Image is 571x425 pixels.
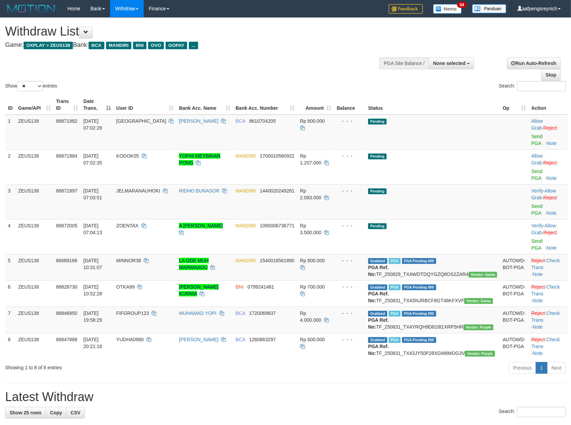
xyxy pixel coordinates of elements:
[368,311,387,317] span: Grabbed
[5,307,15,333] td: 7
[429,57,474,69] button: None selected
[260,223,294,228] span: Copy 1090006736771 to clipboard
[5,95,15,115] th: ID
[179,284,218,296] a: [PERSON_NAME] KURNIA
[368,291,389,303] b: PGA Ref. No:
[500,280,529,307] td: AUTOWD-BOT-PGA
[531,223,556,235] a: Allow Grab
[529,149,568,184] td: ·
[179,310,216,316] a: MUHAMAD YOPI
[89,42,104,49] span: BCA
[389,4,423,14] img: Feedback.jpg
[17,81,43,91] select: Showentries
[531,284,560,296] a: Check Trans
[368,154,387,159] span: Pending
[531,238,543,251] a: Send PGA
[116,310,149,316] span: FIFGROUP123
[500,307,529,333] td: AUTOWD-BOT-PGA
[300,337,325,342] span: Rp 600.000
[531,223,556,235] span: ·
[15,149,53,184] td: ZEUS138
[50,410,62,415] span: Copy
[464,298,493,304] span: Vendor URL: https://trx31.1velocity.biz
[300,153,321,165] span: Rp 1.207.000
[5,184,15,219] td: 3
[83,118,102,131] span: [DATE] 07:02:28
[249,310,276,316] span: Copy 1720069837 to clipboard
[368,223,387,229] span: Pending
[499,407,566,417] label: Search:
[176,95,233,115] th: Bank Acc. Name: activate to sort column ascending
[517,81,566,91] input: Search:
[433,4,462,14] img: Button%20Memo.svg
[337,222,363,229] div: - - -
[547,245,557,251] a: Note
[529,95,568,115] th: Action
[464,324,493,330] span: Vendor URL: https://trx4.1velocity.biz
[114,95,177,115] th: User ID: activate to sort column ascending
[133,42,146,49] span: BNI
[533,350,543,356] a: Note
[500,95,529,115] th: Op: activate to sort column ascending
[509,362,536,374] a: Previous
[531,134,543,146] a: Send PGA
[531,203,543,216] a: Send PGA
[531,310,560,323] a: Check Trans
[179,188,219,194] a: RIDHO BUNASOR
[472,4,506,13] img: panduan.png
[179,337,218,342] a: [PERSON_NAME]
[507,57,561,69] a: Run Auto-Refresh
[300,258,325,263] span: Rp 800.000
[368,284,387,290] span: Grabbed
[260,258,294,263] span: Copy 1540016561890 to clipboard
[529,307,568,333] td: · ·
[116,153,139,159] span: KODOK05
[531,337,545,342] a: Reject
[402,311,436,317] span: PGA Pending
[15,95,53,115] th: Game/API: activate to sort column ascending
[249,337,276,342] span: Copy 1260863297 to clipboard
[389,284,401,290] span: Marked by aafsreyleap
[389,258,401,264] span: Marked by aafkaynarin
[236,258,256,263] span: MANDIRI
[56,188,77,194] span: 86871997
[531,153,543,165] a: Allow Grab
[236,284,244,290] span: BNI
[15,307,53,333] td: ZEUS138
[402,284,436,290] span: PGA Pending
[368,317,389,330] b: PGA Ref. No:
[236,310,245,316] span: BCA
[53,95,81,115] th: Trans ID: activate to sort column ascending
[189,42,198,49] span: ...
[233,95,297,115] th: Bank Acc. Number: activate to sort column ascending
[533,271,543,277] a: Note
[337,283,363,290] div: - - -
[5,42,374,49] h4: Game: Bank:
[83,337,102,349] span: [DATE] 20:21:18
[5,280,15,307] td: 6
[368,258,387,264] span: Grabbed
[83,258,102,270] span: [DATE] 10:31:07
[531,188,543,194] a: Verify
[260,188,294,194] span: Copy 1440020249261 to clipboard
[148,42,164,49] span: OVO
[83,153,102,165] span: [DATE] 07:02:35
[337,336,363,343] div: - - -
[66,407,85,419] a: CSV
[531,284,545,290] a: Reject
[5,81,57,91] label: Show entries
[83,284,102,296] span: [DATE] 10:52:28
[389,337,401,343] span: Marked by aafnoeunsreypich
[24,42,73,49] span: OXPLAY > ZEUS138
[529,219,568,254] td: · ·
[56,284,77,290] span: 86828730
[15,333,53,359] td: ZEUS138
[179,118,218,124] a: [PERSON_NAME]
[541,69,561,81] a: Stop
[179,153,220,165] a: YOPHI MEYBRIAN PONG
[531,223,543,228] a: Verify
[56,337,77,342] span: 86847888
[300,284,325,290] span: Rp 700.000
[531,258,560,270] a: Check Trans
[389,311,401,317] span: Marked by aafnoeunsreypich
